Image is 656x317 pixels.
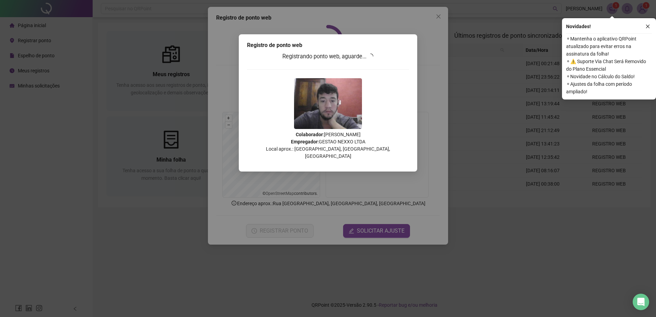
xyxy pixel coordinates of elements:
span: ⚬ Mantenha o aplicativo QRPoint atualizado para evitar erros na assinatura da folha! [566,35,652,58]
div: Registro de ponto web [247,41,409,49]
h3: Registrando ponto web, aguarde... [247,52,409,61]
span: loading [367,53,374,59]
p: : [PERSON_NAME] : GESTAO NEXXO LTDA Local aprox.: [GEOGRAPHIC_DATA], [GEOGRAPHIC_DATA], [GEOGRAPH... [247,131,409,160]
span: close [645,24,650,29]
span: Novidades ! [566,23,591,30]
span: ⚬ ⚠️ Suporte Via Chat Será Removido do Plano Essencial [566,58,652,73]
strong: Colaborador [296,132,323,137]
div: Open Intercom Messenger [633,294,649,310]
span: ⚬ Novidade no Cálculo do Saldo! [566,73,652,80]
span: ⚬ Ajustes da folha com período ampliado! [566,80,652,95]
strong: Empregador [291,139,318,144]
img: Z [294,78,362,129]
